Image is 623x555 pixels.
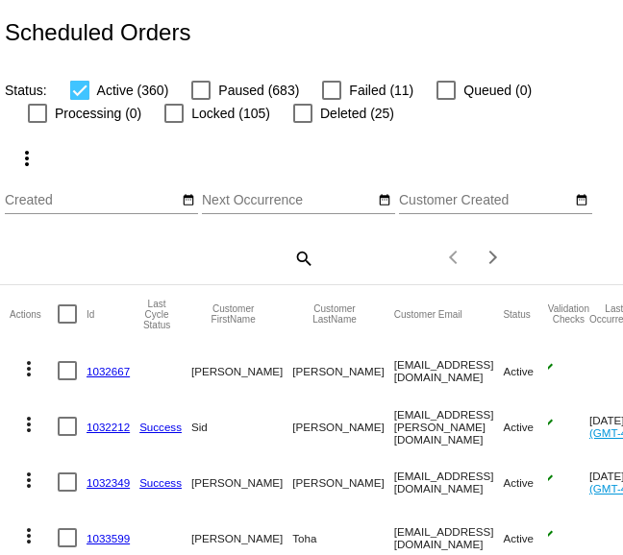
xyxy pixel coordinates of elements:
[202,193,375,208] input: Next Occurrence
[503,308,530,320] button: Change sorting for Status
[87,532,130,544] a: 1033599
[503,532,534,544] span: Active
[191,398,292,454] mat-cell: Sid
[182,193,195,208] mat-icon: date_range
[503,365,534,377] span: Active
[17,413,40,436] mat-icon: more_vert
[292,398,393,454] mat-cell: [PERSON_NAME]
[17,357,40,380] mat-icon: more_vert
[139,421,182,433] a: Success
[394,308,462,320] button: Change sorting for CustomerEmail
[139,299,174,330] button: Change sorting for LastProcessingCycleId
[87,476,130,489] a: 1032349
[436,238,474,277] button: Previous page
[349,79,413,102] span: Failed (11)
[17,524,40,547] mat-icon: more_vert
[97,79,169,102] span: Active (360)
[378,193,391,208] mat-icon: date_range
[5,83,47,98] span: Status:
[17,469,40,492] mat-icon: more_vert
[87,308,94,320] button: Change sorting for Id
[474,238,512,277] button: Next page
[503,421,534,433] span: Active
[87,365,130,377] a: 1032667
[5,19,190,46] h2: Scheduled Orders
[575,193,588,208] mat-icon: date_range
[292,343,393,398] mat-cell: [PERSON_NAME]
[55,102,141,125] span: Processing (0)
[394,398,504,454] mat-cell: [EMAIL_ADDRESS][PERSON_NAME][DOMAIN_NAME]
[15,147,38,170] mat-icon: more_vert
[5,193,178,208] input: Created
[292,303,376,325] button: Change sorting for CustomerLastName
[218,79,299,102] span: Paused (683)
[394,454,504,510] mat-cell: [EMAIL_ADDRESS][DOMAIN_NAME]
[292,454,393,510] mat-cell: [PERSON_NAME]
[320,102,394,125] span: Deleted (25)
[291,243,314,273] mat-icon: search
[399,193,572,208] input: Customer Created
[191,454,292,510] mat-cell: [PERSON_NAME]
[139,476,182,489] a: Success
[191,102,270,125] span: Locked (105)
[87,421,130,433] a: 1032212
[394,343,504,398] mat-cell: [EMAIL_ADDRESS][DOMAIN_NAME]
[463,79,532,102] span: Queued (0)
[10,285,58,343] mat-header-cell: Actions
[548,285,589,343] mat-header-cell: Validation Checks
[191,303,275,325] button: Change sorting for CustomerFirstName
[503,476,534,489] span: Active
[191,343,292,398] mat-cell: [PERSON_NAME]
